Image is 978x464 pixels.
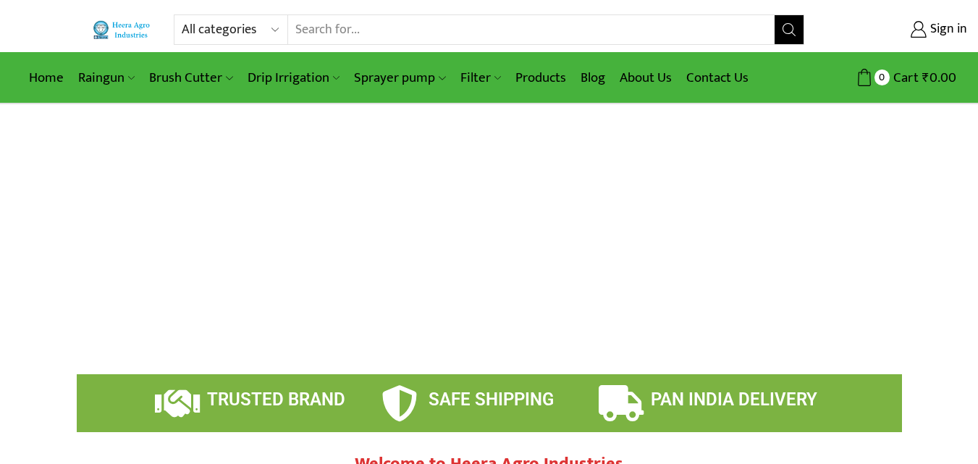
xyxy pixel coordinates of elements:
[573,61,612,95] a: Blog
[874,69,890,85] span: 0
[453,61,508,95] a: Filter
[922,67,956,89] bdi: 0.00
[288,15,774,44] input: Search for...
[819,64,956,91] a: 0 Cart ₹0.00
[22,61,71,95] a: Home
[922,67,929,89] span: ₹
[71,61,142,95] a: Raingun
[347,61,452,95] a: Sprayer pump
[651,389,817,410] span: PAN INDIA DELIVERY
[508,61,573,95] a: Products
[612,61,679,95] a: About Us
[927,20,967,39] span: Sign in
[240,61,347,95] a: Drip Irrigation
[679,61,756,95] a: Contact Us
[429,389,554,410] span: SAFE SHIPPING
[826,17,967,43] a: Sign in
[207,389,345,410] span: TRUSTED BRAND
[890,68,919,88] span: Cart
[142,61,240,95] a: Brush Cutter
[775,15,804,44] button: Search button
